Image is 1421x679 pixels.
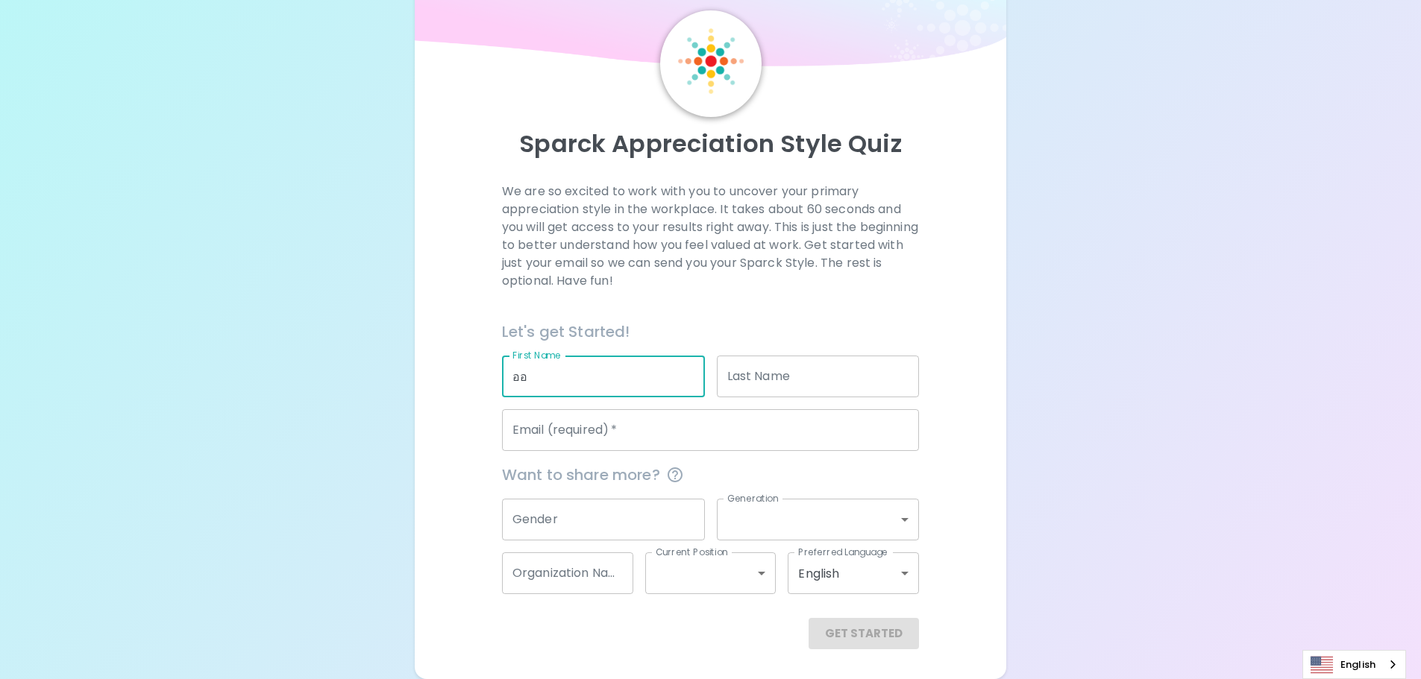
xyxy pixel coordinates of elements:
svg: This information is completely confidential and only used for aggregated appreciation studies at ... [666,466,684,484]
p: Sparck Appreciation Style Quiz [433,129,989,159]
aside: Language selected: English [1302,650,1406,679]
p: We are so excited to work with you to uncover your primary appreciation style in the workplace. I... [502,183,919,290]
div: English [788,552,919,594]
a: English [1303,651,1405,678]
h6: Let's get Started! [502,320,919,344]
span: Want to share more? [502,463,919,487]
label: Current Position [656,546,728,558]
div: Language [1302,650,1406,679]
label: First Name [512,349,561,361]
img: Sparck Logo [678,28,744,94]
label: Generation [727,492,779,505]
label: Preferred Language [798,546,888,558]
